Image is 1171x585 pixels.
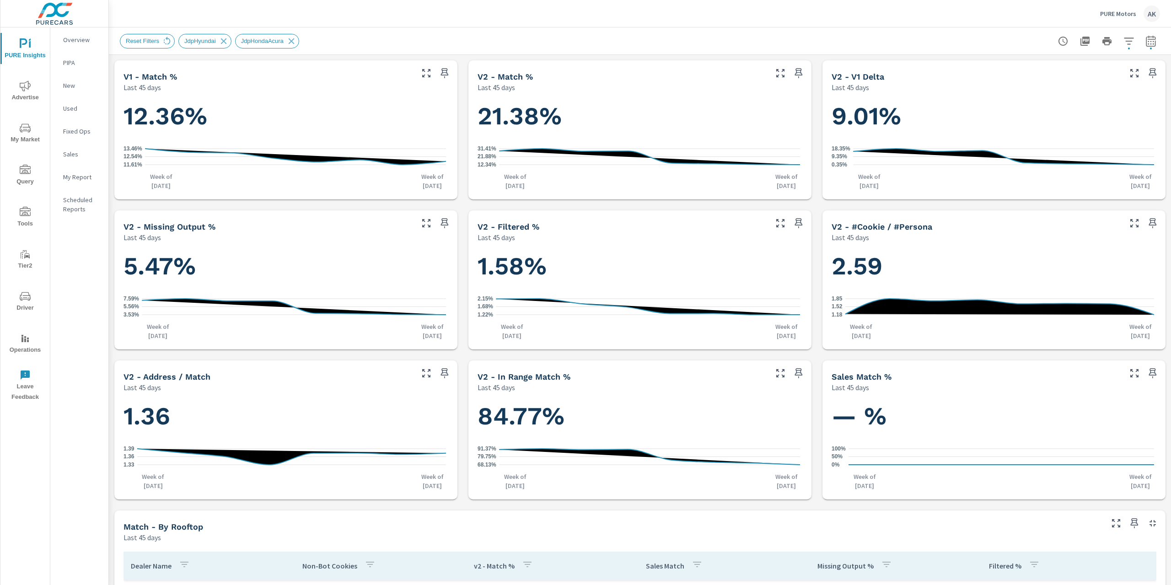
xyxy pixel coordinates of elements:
h1: 21.38% [478,101,802,132]
span: Save this to your personalized report [1145,66,1160,81]
p: Non-Bot Cookies [302,561,357,570]
button: Make Fullscreen [773,216,788,231]
div: JdpHyundai [178,34,231,48]
p: Last 45 days [832,232,869,243]
text: 1.52 [832,304,843,310]
button: Print Report [1098,32,1116,50]
p: Week of [DATE] [845,322,877,340]
button: Minimize Widget [1145,516,1160,531]
h5: v2 - Match % [478,72,533,81]
p: PIPA [63,58,101,67]
p: Fixed Ops [63,127,101,136]
span: Save this to your personalized report [791,366,806,381]
p: Week of [DATE] [142,322,174,340]
button: Select Date Range [1142,32,1160,50]
h5: v1 - Match % [124,72,177,81]
text: 12.54% [124,154,142,160]
text: 1.68% [478,304,493,310]
span: Save this to your personalized report [791,216,806,231]
span: Leave Feedback [3,370,47,403]
text: 79.75% [478,454,496,460]
div: PIPA [50,56,108,70]
p: Last 45 days [832,82,869,93]
p: Last 45 days [478,382,515,393]
p: Week of [DATE] [496,322,528,340]
p: Last 45 days [478,82,515,93]
p: Filtered % [989,561,1021,570]
text: 18.35% [832,145,850,152]
button: Make Fullscreen [1109,516,1123,531]
p: Week of [DATE] [770,172,802,190]
span: JdpHyundai [179,38,221,44]
button: Make Fullscreen [419,66,434,81]
p: Week of [DATE] [499,472,531,490]
button: Make Fullscreen [1127,366,1142,381]
p: Week of [DATE] [416,322,448,340]
h5: Sales Match % [832,372,892,381]
h1: 5.47% [124,251,448,282]
span: PURE Insights [3,38,47,61]
span: Driver [3,291,47,313]
p: Last 45 days [124,232,161,243]
h5: v2 - #Cookie / #Persona [832,222,932,231]
text: 2.15% [478,295,493,302]
button: Make Fullscreen [773,366,788,381]
text: 31.41% [478,145,496,152]
div: Fixed Ops [50,124,108,138]
span: Reset Filters [120,38,165,44]
p: Week of [DATE] [770,322,802,340]
p: Overview [63,35,101,44]
p: Last 45 days [124,532,161,543]
text: 12.34% [478,161,496,168]
span: Save this to your personalized report [1145,366,1160,381]
h1: — % [832,401,1156,432]
text: 1.22% [478,311,493,318]
p: Last 45 days [124,382,161,393]
h5: v2 - Filtered % [478,222,539,231]
p: Week of [DATE] [145,172,177,190]
text: 1.85 [832,295,843,302]
div: JdpHondaAcura [235,34,299,48]
h1: 12.36% [124,101,448,132]
div: Sales [50,147,108,161]
text: 1.39 [124,445,134,452]
div: My Report [50,170,108,184]
div: Scheduled Reports [50,193,108,216]
text: 9.35% [832,154,847,160]
text: 1.36 [124,454,134,460]
button: Make Fullscreen [1127,216,1142,231]
h1: 9.01% [832,101,1156,132]
span: Save this to your personalized report [437,66,452,81]
p: Week of [DATE] [137,472,169,490]
text: 91.37% [478,445,496,452]
p: Dealer Name [131,561,172,570]
h5: v2 - Address / Match [124,372,210,381]
span: Save this to your personalized report [437,366,452,381]
h1: 2.59 [832,251,1156,282]
span: Save this to your personalized report [1145,216,1160,231]
p: Week of [DATE] [416,172,448,190]
div: Reset Filters [120,34,175,48]
span: Operations [3,333,47,355]
button: Apply Filters [1120,32,1138,50]
text: 0.35% [832,161,847,168]
text: 3.53% [124,311,139,318]
text: 13.46% [124,145,142,152]
span: Save this to your personalized report [437,216,452,231]
p: Sales Match [646,561,684,570]
text: 5.56% [124,304,139,310]
span: Tools [3,207,47,229]
h5: v2 - Missing Output % [124,222,215,231]
text: 0% [832,462,840,468]
span: Query [3,165,47,187]
div: Used [50,102,108,115]
text: 1.33 [124,462,134,468]
p: Scheduled Reports [63,195,101,214]
p: Last 45 days [832,382,869,393]
p: Week of [DATE] [416,472,448,490]
p: Week of [DATE] [499,172,531,190]
p: New [63,81,101,90]
p: Used [63,104,101,113]
span: JdpHondaAcura [236,38,289,44]
h1: 1.36 [124,401,448,432]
